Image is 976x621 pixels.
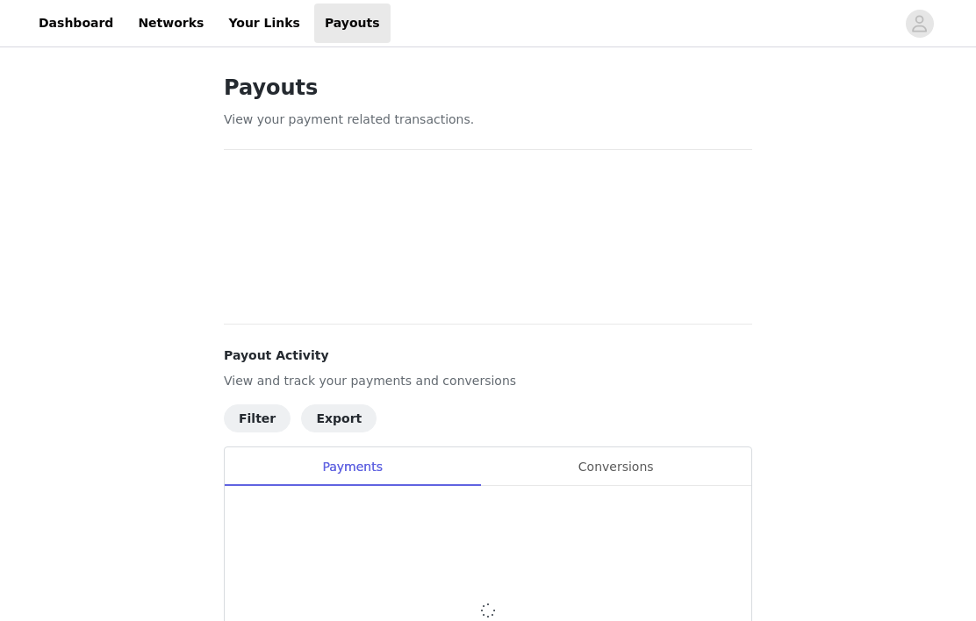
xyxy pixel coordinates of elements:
h1: Payouts [224,72,752,103]
div: Conversions [480,447,751,487]
h4: Payout Activity [224,346,752,365]
button: Filter [224,404,291,432]
div: Payments [225,447,480,487]
p: View and track your payments and conversions [224,372,752,390]
a: Payouts [314,4,391,43]
p: View your payment related transactions. [224,111,752,129]
div: avatar [911,10,928,38]
a: Your Links [218,4,311,43]
a: Dashboard [28,4,124,43]
button: Export [301,404,377,432]
a: Networks [127,4,214,43]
